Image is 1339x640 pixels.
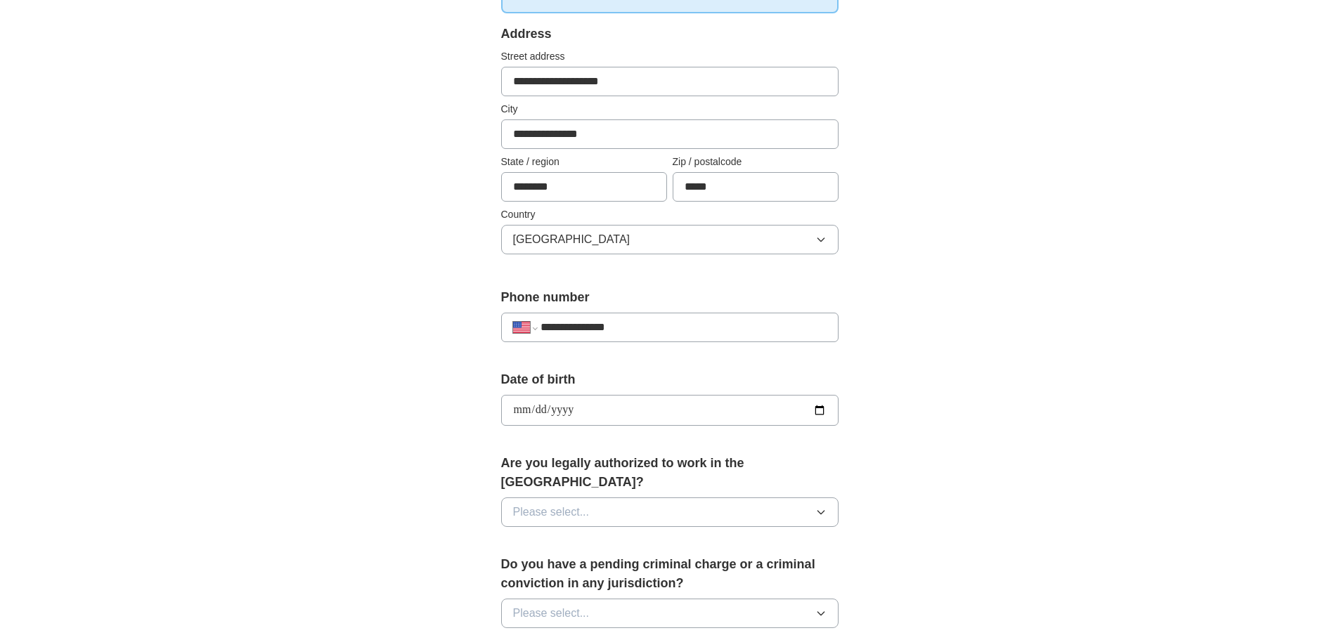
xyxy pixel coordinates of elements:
[501,454,839,492] label: Are you legally authorized to work in the [GEOGRAPHIC_DATA]?
[501,225,839,254] button: [GEOGRAPHIC_DATA]
[501,207,839,222] label: Country
[501,555,839,593] label: Do you have a pending criminal charge or a criminal conviction in any jurisdiction?
[513,504,590,521] span: Please select...
[501,102,839,117] label: City
[501,370,839,389] label: Date of birth
[513,605,590,622] span: Please select...
[501,288,839,307] label: Phone number
[501,497,839,527] button: Please select...
[501,49,839,64] label: Street address
[501,155,667,169] label: State / region
[501,25,839,44] div: Address
[673,155,839,169] label: Zip / postalcode
[501,599,839,628] button: Please select...
[513,231,630,248] span: [GEOGRAPHIC_DATA]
